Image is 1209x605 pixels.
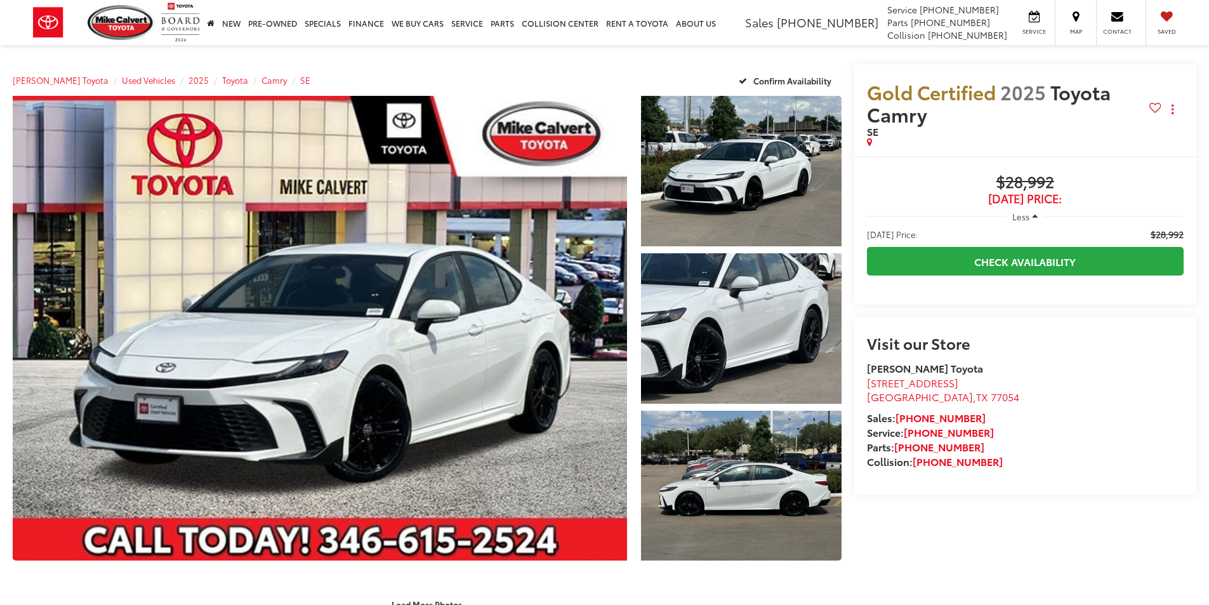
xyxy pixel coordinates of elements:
strong: Collision: [867,454,1003,469]
span: [GEOGRAPHIC_DATA] [867,389,973,404]
strong: [PERSON_NAME] Toyota [867,361,983,375]
a: Expand Photo 0 [13,96,627,561]
a: [PERSON_NAME] Toyota [13,74,109,86]
img: Mike Calvert Toyota [88,5,155,40]
a: 2025 [188,74,209,86]
img: 2025 Toyota Camry SE [638,94,843,248]
span: Service [887,3,917,16]
a: [PHONE_NUMBER] [895,410,986,425]
span: [PHONE_NUMBER] [911,16,990,29]
a: [STREET_ADDRESS] [GEOGRAPHIC_DATA],TX 77054 [867,375,1019,404]
span: 2025 [1000,78,1046,105]
span: , [867,389,1019,404]
span: [PHONE_NUMBER] [777,14,878,30]
span: $28,992 [1151,228,1184,241]
button: Actions [1161,98,1184,121]
a: Expand Photo 3 [641,411,842,561]
span: Sales [745,14,774,30]
a: Camry [261,74,287,86]
span: dropdown dots [1172,104,1173,114]
a: [PHONE_NUMBER] [904,425,994,439]
a: Expand Photo 2 [641,253,842,404]
img: 2025 Toyota Camry SE [638,409,843,562]
strong: Service: [867,425,994,439]
img: 2025 Toyota Camry SE [638,251,843,405]
h2: Visit our Store [867,335,1184,351]
span: 77054 [991,389,1019,404]
a: [PHONE_NUMBER] [913,454,1003,469]
span: [PHONE_NUMBER] [920,3,999,16]
span: [DATE] Price: [867,192,1184,205]
a: Expand Photo 1 [641,96,842,246]
span: Contact [1103,27,1132,36]
span: Less [1012,211,1029,222]
span: TX [976,389,988,404]
span: Service [1020,27,1048,36]
span: $28,992 [867,173,1184,192]
span: Parts [887,16,908,29]
span: [STREET_ADDRESS] [867,375,958,390]
img: 2025 Toyota Camry SE [6,93,633,563]
span: Collision [887,29,925,41]
button: Less [1006,205,1044,228]
span: Saved [1153,27,1180,36]
span: Toyota Camry [867,78,1111,128]
a: Check Availability [867,247,1184,276]
a: Used Vehicles [122,74,175,86]
strong: Parts: [867,439,984,454]
span: Confirm Availability [753,75,831,86]
button: Confirm Availability [732,69,842,91]
strong: Sales: [867,410,986,425]
a: Toyota [222,74,248,86]
a: SE [300,74,310,86]
span: [DATE] Price: [867,228,918,241]
span: SE [867,124,878,138]
a: [PHONE_NUMBER] [894,439,984,454]
span: Gold Certified [867,78,996,105]
span: [PHONE_NUMBER] [928,29,1007,41]
span: Map [1062,27,1090,36]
